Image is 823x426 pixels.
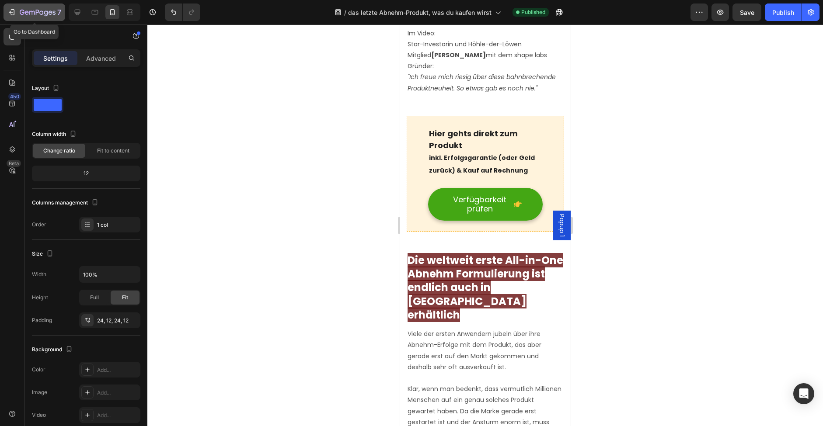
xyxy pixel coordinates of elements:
[32,388,47,396] div: Image
[32,344,74,356] div: Background
[97,366,138,374] div: Add...
[793,383,814,404] div: Open Intercom Messenger
[86,54,116,63] p: Advanced
[344,8,346,17] span: /
[348,8,492,17] span: das letzte Abnehm-Produkt, was du kaufen wirst
[97,412,138,419] div: Add...
[765,3,802,21] button: Publish
[32,316,52,324] div: Padding
[32,128,78,140] div: Column width
[521,8,545,16] span: Published
[732,3,761,21] button: Save
[90,294,99,301] span: Full
[32,248,55,260] div: Size
[43,147,75,155] span: Change ratio
[8,93,21,100] div: 450
[32,411,46,419] div: Video
[7,359,163,425] p: Klar, wenn man bedenkt, dass vermutlich Millionen Menschen auf ein genau solches Produkt gewartet...
[57,7,61,17] p: 7
[97,389,138,397] div: Add...
[34,167,139,180] div: 12
[97,317,138,325] div: 24, 12, 24, 12
[42,31,117,42] p: Row
[32,197,100,209] div: Columns management
[32,366,45,374] div: Color
[122,294,128,301] span: Fit
[772,8,794,17] div: Publish
[400,24,571,426] iframe: Design area
[32,221,46,229] div: Order
[32,83,61,94] div: Layout
[32,294,48,301] div: Height
[32,270,46,278] div: Width
[165,3,200,21] div: Undo/Redo
[97,147,129,155] span: Fit to content
[97,221,138,229] div: 1 col
[7,160,21,167] div: Beta
[3,3,65,21] button: 7
[740,9,754,16] span: Save
[43,54,68,63] p: Settings
[80,267,140,282] input: Auto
